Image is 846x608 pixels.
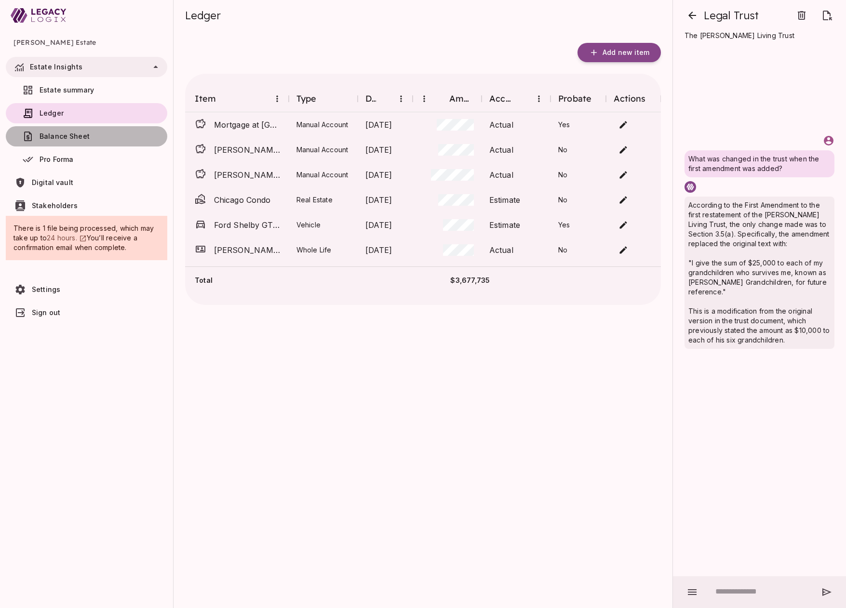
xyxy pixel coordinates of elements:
div: Actions [614,93,646,105]
span: Estate summary [40,86,94,94]
span: Add new item [603,48,649,57]
span: Settings [32,285,60,293]
span: Legal Trust [704,4,758,27]
span: Estimate [489,219,520,231]
div: Date [358,85,413,112]
a: Sign out [6,303,167,323]
span: Mortgage at [GEOGRAPHIC_DATA] [214,119,281,131]
span: Ledger [40,109,64,117]
a: Digital vault [6,172,167,193]
span: No [558,196,567,204]
button: Menu [416,90,433,107]
span: [DATE] [365,244,392,256]
span: Actual [489,244,513,256]
span: $3,677,735 [450,276,532,285]
span: No [558,171,567,179]
a: Pro Forma [6,149,167,170]
span: Digital vault [32,178,73,186]
span: There is 1 file being processed, which may take up to [13,224,156,242]
a: Ledger [6,103,167,123]
div: Item [185,85,289,112]
button: Sort [433,91,449,107]
span: Yes [558,120,570,129]
span: No [558,145,567,154]
a: Settings [6,279,167,300]
span: No [558,246,567,254]
span: According to the First Amendment to the first restatement of the [PERSON_NAME] Living Trust, the ... [688,200,831,345]
span: [DATE] [365,169,392,181]
span: Stakeholders [32,201,78,210]
button: Menu [392,90,410,107]
span: Manual Account [296,171,349,179]
div: Accuracy [489,93,514,105]
button: Menu [530,90,548,107]
span: [DATE] [365,119,392,131]
a: Stakeholders [6,196,167,216]
div: Probate [551,85,605,112]
div: Probate [558,93,591,105]
span: Chicago Condo [214,194,281,206]
a: Balance Sheet [6,126,167,146]
button: Menu [269,90,286,107]
span: [PERSON_NAME] Estate [13,31,160,54]
div: Type [289,85,358,112]
div: Date [365,93,376,105]
span: Estimate [489,194,520,206]
div: Amount [413,85,482,112]
span: Actual [489,169,513,181]
span: Whole Life [296,246,332,254]
span: Ford Shelby GT500 [214,219,281,231]
span: Total [195,276,213,284]
span: [DATE] [365,194,392,206]
div: Amount [449,93,474,105]
span: [PERSON_NAME] Life Insurance [214,244,281,256]
span: 24 hours. [47,234,77,242]
span: Manual Account [296,145,349,154]
span: Actual [489,119,513,131]
span: Manual Account [296,120,349,129]
span: Actual [489,144,513,156]
a: 24 hours. [47,234,87,242]
span: Balance Sheet [40,132,90,140]
span: Pro Forma [40,155,73,163]
button: Sort [216,91,233,107]
span: Estate Insights [30,63,82,71]
span: [DATE] [365,219,392,231]
button: Sort [376,91,392,107]
span: [DATE] [365,144,392,156]
span: What was changed in the trust when the first amendment was added? [688,154,831,173]
button: Add new item [577,43,661,62]
span: [PERSON_NAME] One [214,169,281,181]
span: Real Estate [296,196,333,204]
span: Vehicle [296,221,321,229]
span: Ledger [185,9,221,22]
div: Item [195,93,216,105]
span: [PERSON_NAME] - Retirement Account [214,144,281,156]
div: Estate Insights [6,57,167,77]
a: Estate summary [6,80,167,100]
div: Type [296,93,317,105]
button: Sort [514,91,530,107]
span: Sign out [32,308,60,317]
div: Accuracy [482,85,551,112]
span: The [PERSON_NAME] Living Trust [673,31,846,46]
span: Yes [558,221,570,229]
div: Actions [606,85,661,112]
